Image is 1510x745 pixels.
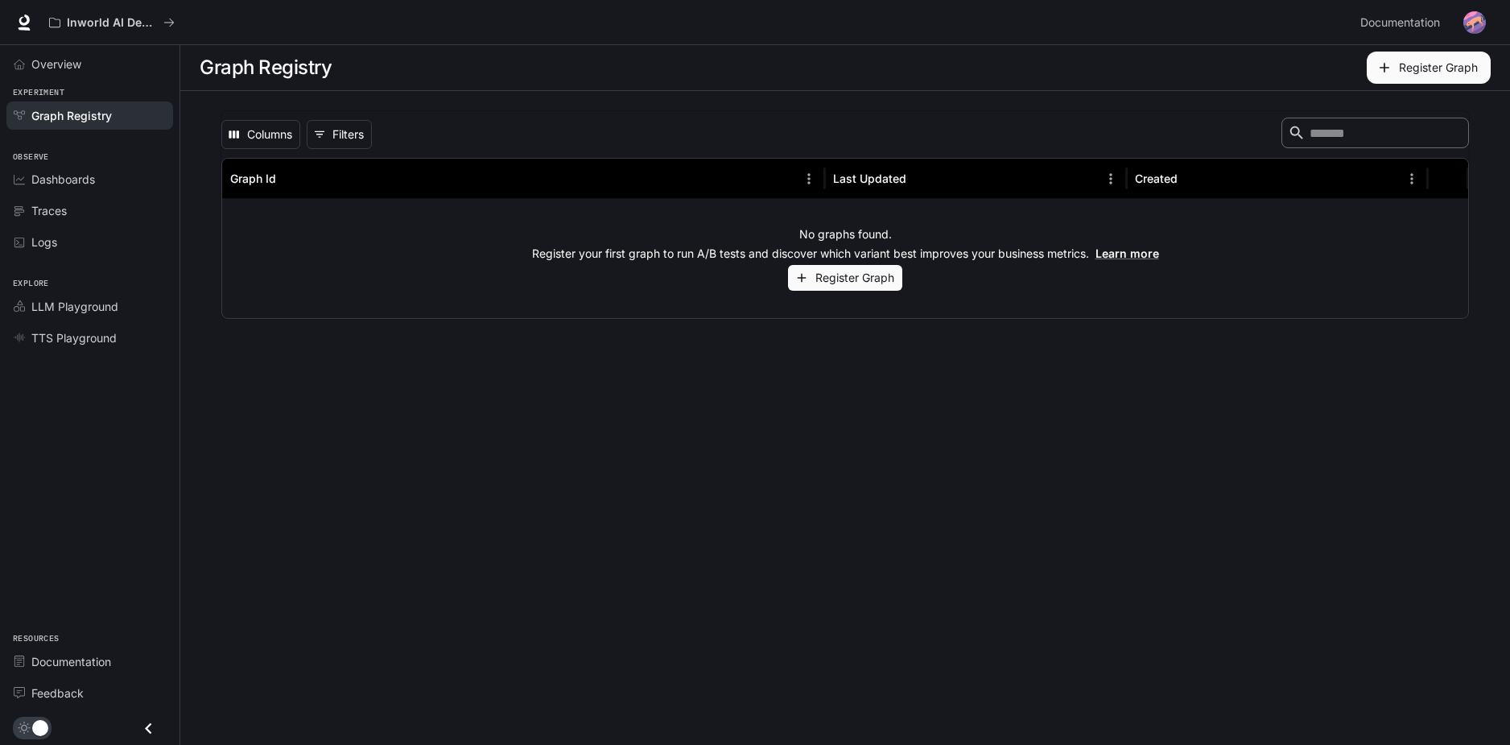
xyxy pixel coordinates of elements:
[833,172,906,185] div: Last Updated
[31,171,95,188] span: Dashboards
[1367,52,1491,84] button: Register Graph
[6,648,173,676] a: Documentation
[532,246,1159,262] p: Register your first graph to run A/B tests and discover which variant best improves your business...
[31,56,81,72] span: Overview
[6,101,173,130] a: Graph Registry
[230,172,276,185] div: Graph Id
[1463,11,1486,34] img: User avatar
[1400,167,1424,191] button: Menu
[32,718,48,736] span: Dark mode toggle
[1360,13,1440,33] span: Documentation
[31,329,117,346] span: TTS Playground
[200,52,332,84] h1: Graph Registry
[31,107,112,124] span: Graph Registry
[1458,6,1491,39] button: User avatar
[307,120,372,149] button: Show filters
[6,324,173,352] a: TTS Playground
[42,6,182,39] button: All workspaces
[31,234,57,250] span: Logs
[6,228,173,256] a: Logs
[1281,118,1469,151] div: Search
[6,165,173,193] a: Dashboards
[1095,246,1159,260] a: Learn more
[1099,167,1123,191] button: Menu
[1179,167,1203,191] button: Sort
[797,167,821,191] button: Menu
[67,16,157,30] p: Inworld AI Demos
[221,120,300,149] button: Select columns
[6,197,173,225] a: Traces
[6,50,173,78] a: Overview
[1354,6,1452,39] a: Documentation
[908,167,932,191] button: Sort
[31,653,111,670] span: Documentation
[799,226,892,242] p: No graphs found.
[788,265,902,292] button: Register Graph
[1135,172,1178,185] div: Created
[278,167,302,191] button: Sort
[130,712,167,745] button: Close drawer
[6,679,173,707] a: Feedback
[31,685,84,702] span: Feedback
[31,298,118,315] span: LLM Playground
[6,292,173,321] a: LLM Playground
[31,202,67,219] span: Traces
